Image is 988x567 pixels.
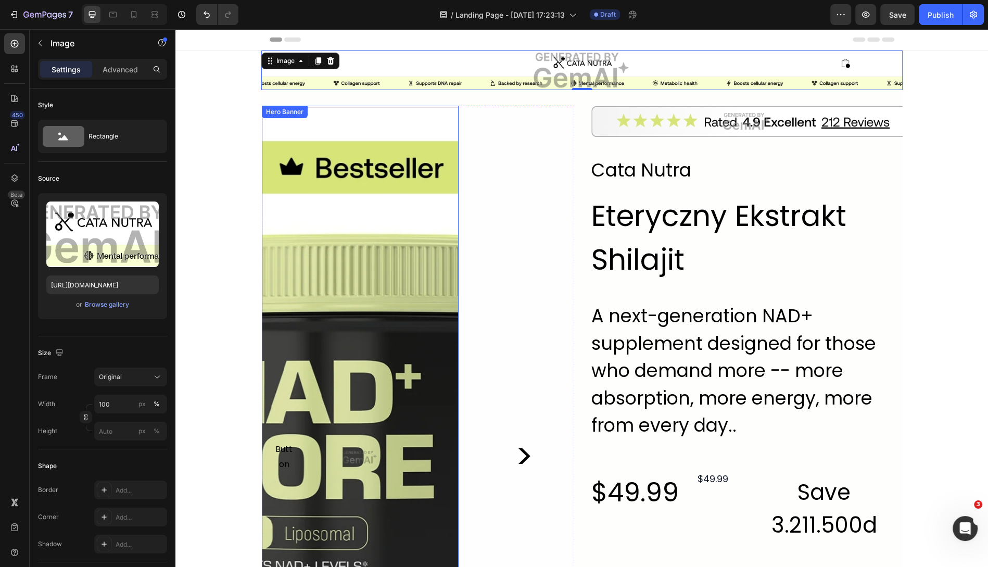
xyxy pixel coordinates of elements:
[99,372,122,382] span: Original
[138,399,146,409] div: px
[919,4,962,25] button: Publish
[415,127,727,156] h2: Cata Nutra
[38,461,57,471] div: Shape
[38,100,53,110] div: Style
[415,77,727,108] img: Alt image
[138,426,146,436] div: px
[928,9,954,20] div: Publish
[46,275,159,294] input: https://example.com/image.jpg
[116,540,164,549] div: Add...
[340,403,358,453] div: >
[974,500,982,509] span: 3
[8,191,25,199] div: Beta
[99,413,118,443] div: Button
[94,395,167,413] input: px%
[38,346,66,360] div: Size
[85,300,129,309] div: Browse gallery
[87,409,131,447] button: Button
[154,426,160,436] div: %
[451,9,453,20] span: /
[68,8,73,21] p: 7
[521,443,554,457] div: $49.99
[94,422,167,440] input: px%
[76,298,82,311] span: or
[38,512,59,522] div: Corner
[415,443,504,484] div: $49.99
[84,299,130,310] button: Browse gallery
[116,486,164,495] div: Add...
[52,64,81,75] p: Settings
[196,4,238,25] div: Undo/Redo
[953,516,978,541] iframe: Intercom live chat
[150,398,163,410] button: px
[88,78,130,87] div: Hero Banner
[94,368,167,386] button: Original
[415,164,727,254] h1: Eteryczny Ekstrakt Shilajit
[50,37,139,49] p: Image
[103,64,138,75] p: Advanced
[10,111,25,119] div: 450
[300,399,398,457] button: >
[889,10,906,19] span: Save
[38,426,57,436] label: Height
[38,399,55,409] label: Width
[455,9,565,20] span: Landing Page - [DATE] 17:23:13
[600,10,616,19] span: Draft
[136,425,148,437] button: %
[38,539,62,549] div: Shadow
[46,201,159,267] img: preview-image
[116,513,164,522] div: Add...
[38,174,59,183] div: Source
[88,124,152,148] div: Rectangle
[175,29,988,567] iframe: Design area
[583,447,715,512] div: Save 3.211.500d
[154,399,160,409] div: %
[38,485,58,495] div: Border
[4,4,78,25] button: 7
[880,4,915,25] button: Save
[136,398,148,410] button: %
[38,372,57,382] label: Frame
[415,272,727,411] h2: A next-generation NAD+ supplement designed for those who demand more -- more absorption, more ene...
[150,425,163,437] button: px
[571,443,727,516] button: Save 3.211.500d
